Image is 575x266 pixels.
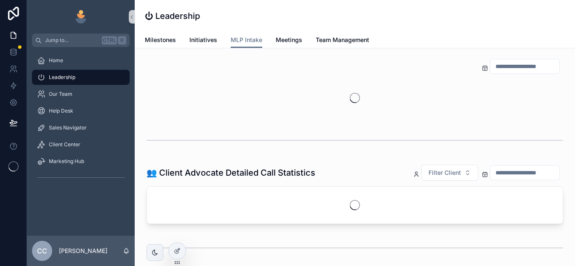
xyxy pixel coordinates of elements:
a: Help Desk [32,103,130,119]
a: Team Management [316,32,369,49]
h1: ⏻ Leadership [145,10,200,22]
span: CC [37,246,47,256]
div: scrollable content [27,47,135,195]
h1: 👥 Client Advocate Detailed Call Statistics [146,167,315,179]
img: App logo [74,10,88,24]
a: Home [32,53,130,68]
span: MLP Intake [231,36,262,44]
a: Initiatives [189,32,217,49]
a: Our Team [32,87,130,102]
span: Our Team [49,91,72,97]
span: Initiatives [189,36,217,44]
span: Marketing Hub [49,158,84,165]
span: Client Center [49,141,80,148]
a: Client Center [32,137,130,152]
a: MLP Intake [231,32,262,48]
span: Meetings [276,36,302,44]
span: Home [49,57,63,64]
p: [PERSON_NAME] [59,247,107,255]
button: Select Button [421,165,478,181]
span: K [119,37,125,44]
span: Leadership [49,74,75,81]
span: Jump to... [45,37,98,44]
span: Filter Client [429,169,461,177]
a: Leadership [32,70,130,85]
span: Sales Navigator [49,124,87,131]
span: Team Management [316,36,369,44]
a: Meetings [276,32,302,49]
a: Marketing Hub [32,154,130,169]
span: Ctrl [102,36,117,45]
span: Milestones [145,36,176,44]
span: Help Desk [49,108,73,114]
a: Milestones [145,32,176,49]
a: Sales Navigator [32,120,130,135]
button: Jump to...CtrlK [32,34,130,47]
